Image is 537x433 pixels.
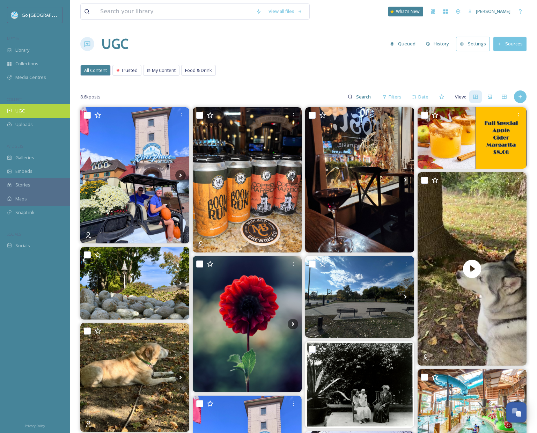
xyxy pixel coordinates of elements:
[25,424,45,428] span: Privacy Policy
[456,37,490,51] button: Settings
[15,108,25,114] span: UGC
[152,67,176,74] span: My Content
[387,37,422,51] a: Queued
[193,107,302,252] img: I was hovering around Midland this evening so I stopped by midlandbrewingcompany to scoop some go...
[22,12,73,18] span: Go [GEOGRAPHIC_DATA]
[7,232,21,237] span: SOCIALS
[305,341,414,428] img: The next Self-Guided Saturday is Saturday, November 1, 11 AM–1 PM. Explore The Pines at your own ...
[15,60,38,67] span: Collections
[15,209,35,216] span: SnapLink
[11,12,18,19] img: GoGreatLogo_MISkies_RegionalTrails%20%281%29.png
[506,402,527,423] button: Open Chat
[193,256,302,392] img: “If attention is the substance of life, then the question of what we pay attention to is the ques...
[80,247,189,320] img: Did you know?? 👀 Locally grown Blue Hubbard Squash has been on the fall menu at Bavarian Inn Rest...
[97,4,252,19] input: Search your library
[353,90,375,104] input: Search
[15,74,46,81] span: Media Centres
[15,121,33,128] span: Uploads
[15,242,30,249] span: Socials
[265,5,306,18] a: View all files
[25,421,45,430] a: Privacy Policy
[7,97,22,102] span: COLLECT
[84,67,107,74] span: All Content
[418,172,527,366] img: thumbnail
[387,37,419,51] button: Queued
[15,196,27,202] span: Maps
[80,323,189,432] img: The girls under the shade tree. #lookupseeblue #needrain
[15,47,29,53] span: Library
[15,182,30,188] span: Stories
[121,67,138,74] span: Trusted
[15,168,32,175] span: Embeds
[80,94,101,100] span: 8.6k posts
[80,107,189,243] img: 🍁✨ Fall has officially arrived at Frankenmuth River Place Shops! Our team added a touch of autumn...
[476,8,510,14] span: [PERSON_NAME]
[7,36,19,41] span: MEDIA
[185,67,212,74] span: Food & Drink
[305,256,414,338] img: Thanks to a generous donation from Frankenmuth Auto Fest, there are new basketball hoops up at He...
[422,37,456,51] a: History
[455,94,466,100] span: View:
[101,34,128,54] a: UGC
[418,94,428,100] span: Date
[464,5,514,18] a: [PERSON_NAME]
[388,7,423,16] a: What's New
[418,172,527,366] video: Zuzu getting her sniffs in under the shade tree.
[418,107,527,169] img: Valley Lanes Gimmicks is excited to announce our FALL DRINK SPECIALS! 🎉 🍏 Apple Cider Margarita –...
[456,37,493,51] a: Settings
[7,144,23,149] span: WIDGETS
[422,37,453,51] button: History
[305,107,414,252] img: Didn't get a Browns win but still had a pretty great Birthday 🍷 #happybirthday #frankenmuth #week...
[493,37,527,51] button: Sources
[389,94,402,100] span: Filters
[15,154,34,161] span: Galleries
